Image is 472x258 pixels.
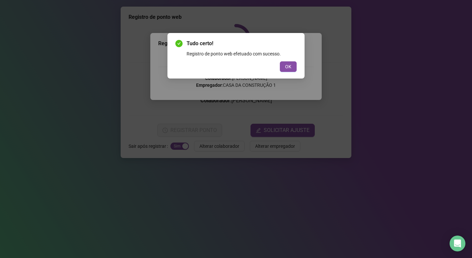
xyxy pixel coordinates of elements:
span: OK [285,63,291,70]
div: Registro de ponto web efetuado com sucesso. [187,50,297,57]
span: Tudo certo! [187,40,297,48]
div: Open Intercom Messenger [450,236,465,251]
button: OK [280,61,297,72]
span: check-circle [175,40,183,47]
